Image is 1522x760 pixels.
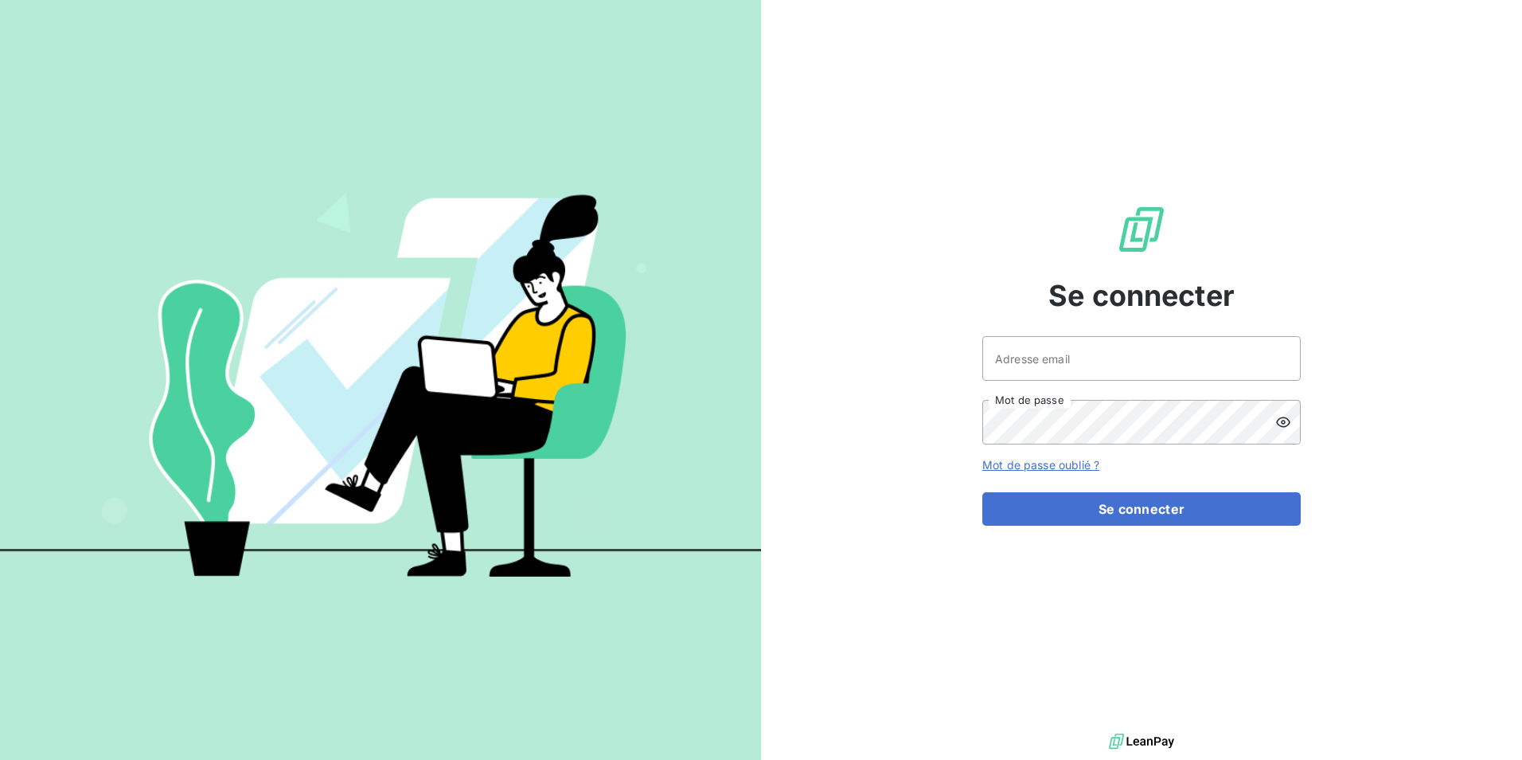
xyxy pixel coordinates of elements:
[982,492,1301,526] button: Se connecter
[1109,730,1174,754] img: logo
[1048,274,1235,317] span: Se connecter
[982,336,1301,381] input: placeholder
[982,458,1099,472] a: Mot de passe oublié ?
[1116,204,1167,255] img: Logo LeanPay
